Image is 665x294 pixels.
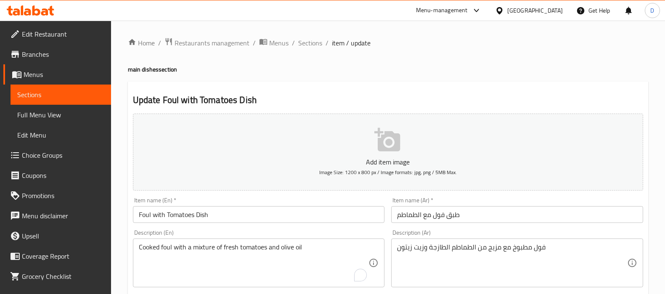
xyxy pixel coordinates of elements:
a: Edit Restaurant [3,24,111,44]
span: Edit Restaurant [22,29,104,39]
button: Add item imageImage Size: 1200 x 800 px / Image formats: jpg, png / 5MB Max. [133,114,643,191]
a: Coupons [3,165,111,185]
span: Menus [24,69,104,79]
a: Full Menu View [11,105,111,125]
span: Sections [17,90,104,100]
li: / [292,38,295,48]
a: Choice Groups [3,145,111,165]
a: Menus [259,37,289,48]
li: / [326,38,329,48]
span: Choice Groups [22,150,104,160]
input: Enter name En [133,206,385,223]
textarea: فول مطبوخ مع مزيج من الطماطم الطازجة وزيت زيتون [397,243,627,283]
a: Branches [3,44,111,64]
span: Grocery Checklist [22,271,104,281]
a: Restaurants management [164,37,249,48]
div: [GEOGRAPHIC_DATA] [507,6,563,15]
span: Coverage Report [22,251,104,261]
span: Edit Menu [17,130,104,140]
h4: main dishes section [128,65,648,74]
div: Menu-management [416,5,468,16]
a: Coverage Report [3,246,111,266]
a: Sections [11,85,111,105]
span: Menu disclaimer [22,211,104,221]
a: Grocery Checklist [3,266,111,286]
nav: breadcrumb [128,37,648,48]
a: Promotions [3,185,111,206]
li: / [158,38,161,48]
span: Promotions [22,191,104,201]
a: Menu disclaimer [3,206,111,226]
span: D [650,6,654,15]
a: Upsell [3,226,111,246]
a: Edit Menu [11,125,111,145]
a: Home [128,38,155,48]
span: item / update [332,38,371,48]
a: Menus [3,64,111,85]
a: Sections [298,38,322,48]
span: Full Menu View [17,110,104,120]
span: Upsell [22,231,104,241]
input: Enter name Ar [391,206,643,223]
li: / [253,38,256,48]
p: Add item image [146,157,630,167]
textarea: To enrich screen reader interactions, please activate Accessibility in Grammarly extension settings [139,243,369,283]
span: Menus [269,38,289,48]
h2: Update Foul with Tomatoes Dish [133,94,643,106]
span: Coupons [22,170,104,180]
span: Branches [22,49,104,59]
span: Image Size: 1200 x 800 px / Image formats: jpg, png / 5MB Max. [319,167,457,177]
span: Restaurants management [175,38,249,48]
